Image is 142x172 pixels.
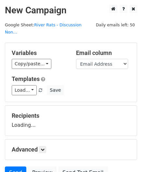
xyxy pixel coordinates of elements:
[47,85,64,95] button: Save
[94,22,137,27] a: Daily emails left: 50
[12,85,37,95] a: Load...
[5,22,82,35] a: River Rats - Discussion Non...
[12,112,130,119] h5: Recipients
[76,49,131,57] h5: Email column
[5,22,82,35] small: Google Sheet:
[12,59,51,69] a: Copy/paste...
[12,49,66,57] h5: Variables
[12,112,130,129] div: Loading...
[5,5,137,16] h2: New Campaign
[94,21,137,29] span: Daily emails left: 50
[12,75,40,82] a: Templates
[12,146,130,153] h5: Advanced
